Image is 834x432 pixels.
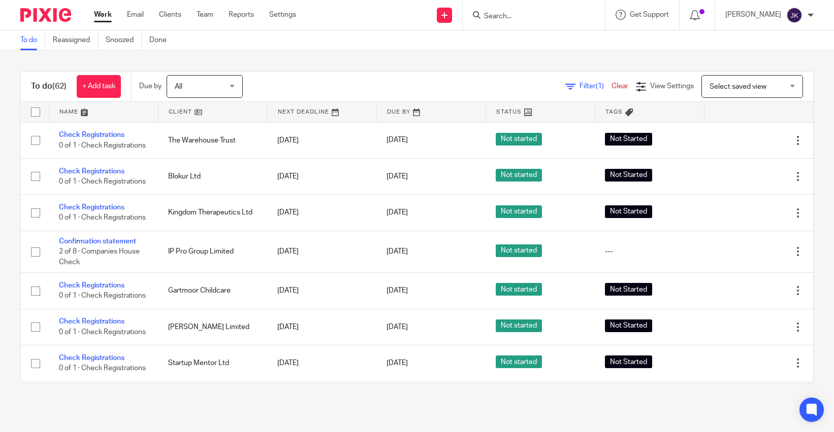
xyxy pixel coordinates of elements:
[158,273,267,309] td: Gartmoor Childcare
[387,248,408,255] span: [DATE]
[496,283,542,296] span: Not started
[269,10,296,20] a: Settings
[267,158,376,194] td: [DATE]
[267,309,376,345] td: [DATE]
[387,359,408,367] span: [DATE]
[496,319,542,332] span: Not started
[725,10,781,20] p: [PERSON_NAME]
[786,7,803,23] img: svg%3E
[496,355,542,368] span: Not started
[159,10,181,20] a: Clients
[197,10,213,20] a: Team
[605,355,652,368] span: Not Started
[59,354,124,362] a: Check Registrations
[59,238,136,245] a: Confirmation statement
[387,209,408,216] span: [DATE]
[59,214,146,222] span: 0 of 1 · Check Registrations
[59,131,124,138] a: Check Registrations
[483,12,574,21] input: Search
[605,169,652,182] span: Not Started
[77,75,121,98] a: + Add task
[605,205,652,218] span: Not Started
[630,11,669,18] span: Get Support
[267,345,376,381] td: [DATE]
[158,309,267,345] td: [PERSON_NAME] Limited
[229,10,254,20] a: Reports
[59,142,146,149] span: 0 of 1 · Check Registrations
[59,329,146,336] span: 0 of 1 · Check Registrations
[149,30,174,50] a: Done
[267,273,376,309] td: [DATE]
[59,318,124,325] a: Check Registrations
[59,293,146,300] span: 0 of 1 · Check Registrations
[52,82,67,90] span: (62)
[175,83,182,90] span: All
[496,133,542,146] span: Not started
[387,287,408,294] span: [DATE]
[158,158,267,194] td: Blokur Ltd
[496,244,542,257] span: Not started
[605,246,694,257] div: ---
[59,178,146,185] span: 0 of 1 · Check Registrations
[59,282,124,289] a: Check Registrations
[496,169,542,182] span: Not started
[387,173,408,180] span: [DATE]
[158,231,267,272] td: IP Pro Group Limited
[139,81,162,91] p: Due by
[596,83,604,90] span: (1)
[580,83,612,90] span: Filter
[710,83,766,90] span: Select saved view
[605,283,652,296] span: Not Started
[59,204,124,211] a: Check Registrations
[158,381,267,417] td: Antique Stained Glass Ltd
[158,195,267,231] td: Kingdom Therapeutics Ltd
[127,10,144,20] a: Email
[267,231,376,272] td: [DATE]
[59,168,124,175] a: Check Registrations
[31,81,67,92] h1: To do
[59,248,140,266] span: 2 of 8 · Companies House Check
[158,122,267,158] td: The Warehouse Trust
[59,365,146,372] span: 0 of 1 · Check Registrations
[387,137,408,144] span: [DATE]
[496,205,542,218] span: Not started
[53,30,98,50] a: Reassigned
[650,83,694,90] span: View Settings
[387,323,408,331] span: [DATE]
[612,83,628,90] a: Clear
[267,195,376,231] td: [DATE]
[605,319,652,332] span: Not Started
[267,122,376,158] td: [DATE]
[605,133,652,146] span: Not Started
[20,8,71,22] img: Pixie
[158,345,267,381] td: Startup Mentor Ltd
[94,10,112,20] a: Work
[605,109,623,115] span: Tags
[20,30,45,50] a: To do
[106,30,142,50] a: Snoozed
[267,381,376,417] td: [DATE]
